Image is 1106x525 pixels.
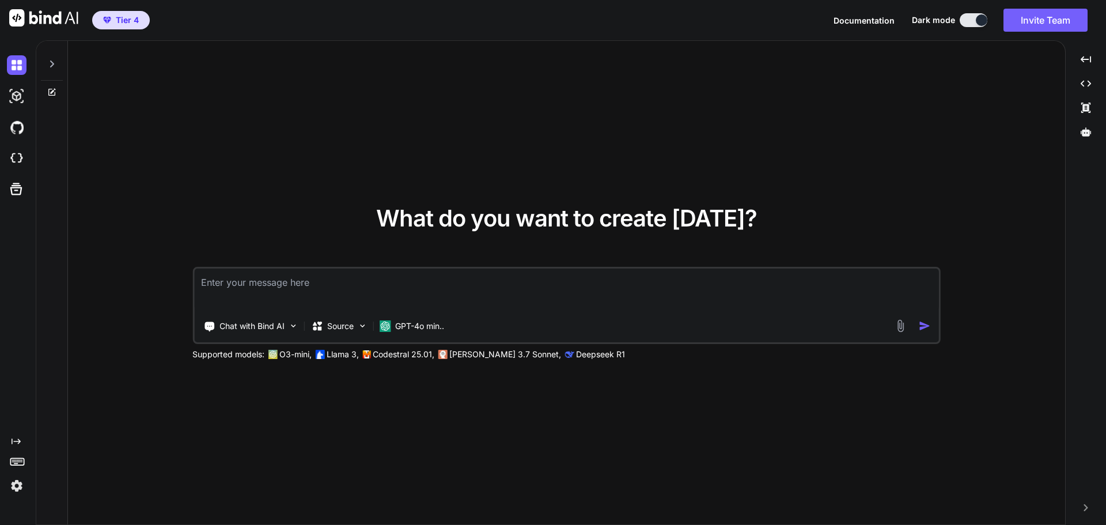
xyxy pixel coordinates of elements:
[834,14,895,27] button: Documentation
[373,349,434,360] p: Codestral 25.01,
[9,9,78,27] img: Bind AI
[279,349,312,360] p: O3-mini,
[912,14,955,26] span: Dark mode
[919,320,931,332] img: icon
[565,350,574,359] img: claude
[288,321,298,331] img: Pick Tools
[395,320,444,332] p: GPT-4o min..
[449,349,561,360] p: [PERSON_NAME] 3.7 Sonnet,
[7,118,26,137] img: githubDark
[7,55,26,75] img: darkChat
[1003,9,1088,32] button: Invite Team
[576,349,625,360] p: Deepseek R1
[103,17,111,24] img: premium
[327,320,354,332] p: Source
[219,320,285,332] p: Chat with Bind AI
[834,16,895,25] span: Documentation
[438,350,447,359] img: claude
[327,349,359,360] p: Llama 3,
[894,319,907,333] img: attachment
[192,349,264,360] p: Supported models:
[7,86,26,106] img: darkAi-studio
[7,476,26,496] img: settings
[379,320,391,332] img: GPT-4o mini
[362,350,370,358] img: Mistral-AI
[268,350,277,359] img: GPT-4
[376,204,757,232] span: What do you want to create [DATE]?
[315,350,324,359] img: Llama2
[116,14,139,26] span: Tier 4
[357,321,367,331] img: Pick Models
[7,149,26,168] img: cloudideIcon
[92,11,150,29] button: premiumTier 4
